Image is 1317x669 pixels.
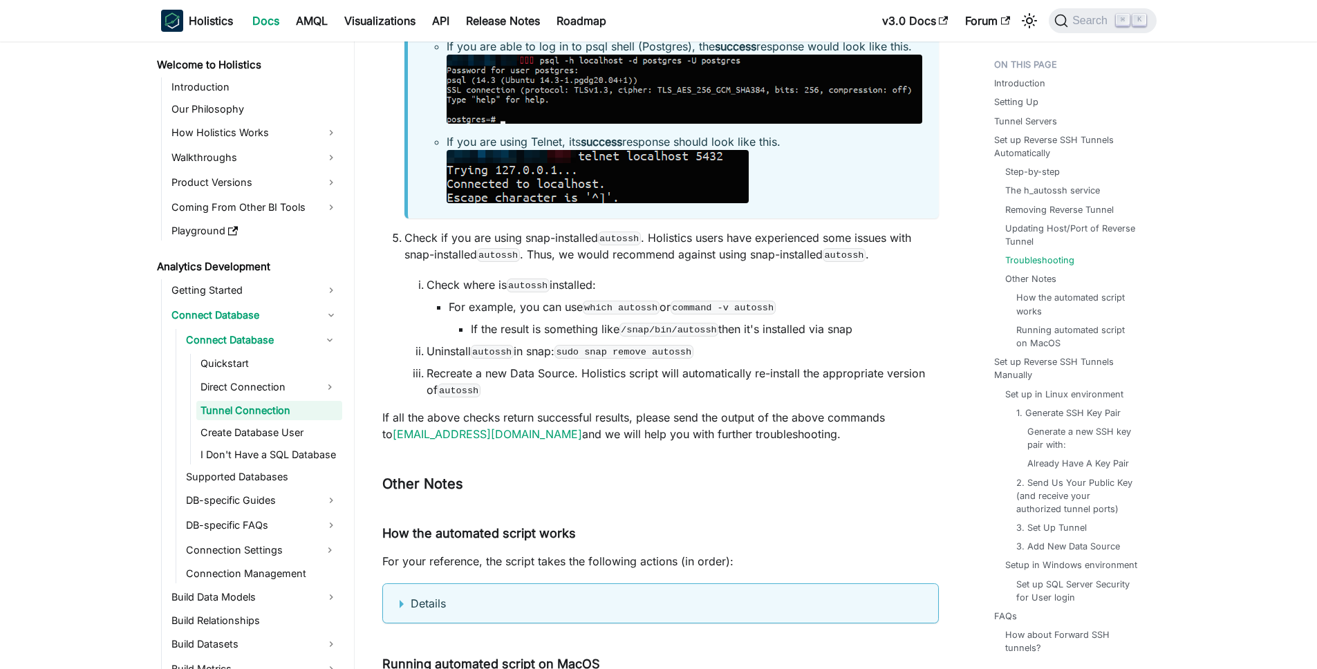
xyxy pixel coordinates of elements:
[196,445,342,464] a: I Don't Have a SQL Database
[167,147,342,169] a: Walkthroughs
[182,467,342,487] a: Supported Databases
[1027,425,1132,451] a: Generate a new SSH key pair with:
[427,343,939,359] li: Uninstall in snap:
[167,77,342,97] a: Introduction
[167,122,342,144] a: How Holistics Works
[1016,578,1137,604] a: Set up SQL Server Security for User login
[581,135,622,149] strong: success
[1005,254,1074,267] a: Troubleshooting
[1016,323,1137,350] a: Running automated script on MacOS
[161,10,233,32] a: HolisticsHolistics
[1049,8,1156,33] button: Search (Command+K)
[393,427,582,441] a: [EMAIL_ADDRESS][DOMAIN_NAME]
[447,38,922,128] li: If you are able to log in to psql shell (Postgres), the response would look like this.
[1027,457,1129,470] a: Already Have A Key Pair
[1005,222,1143,248] a: Updating Host/Port of Reverse Tunnel
[994,77,1045,90] a: Introduction
[182,514,342,536] a: DB-specific FAQs
[189,12,233,29] b: Holistics
[196,423,342,442] a: Create Database User
[1005,184,1100,197] a: The h_autossh service
[336,10,424,32] a: Visualizations
[1068,15,1116,27] span: Search
[1116,14,1130,26] kbd: ⌘
[182,539,317,561] a: Connection Settings
[477,248,520,262] code: autossh
[182,489,342,511] a: DB-specific Guides
[471,345,514,359] code: autossh
[471,321,939,337] li: If the result is something like then it's installed via snap
[554,345,693,359] code: sudo snap remove autossh
[438,384,480,397] code: autossh
[583,301,660,314] code: which autossh
[548,10,615,32] a: Roadmap
[1016,476,1137,516] a: 2. Send Us Your Public Key (and receive your authorized tunnel ports)
[619,323,719,337] code: /snap/bin/autossh
[1005,558,1137,572] a: Setup in Windows environment
[994,115,1057,128] a: Tunnel Servers
[400,595,922,612] summary: Details
[447,133,922,207] li: If you are using Telnet, its response should look like this.
[404,229,939,263] p: Check if you are using snap-installed . Holistics users have experienced some issues with snap-in...
[182,329,317,351] a: Connect Database
[147,41,355,669] nav: Docs sidebar
[167,633,342,655] a: Build Datasets
[153,55,342,75] a: Welcome to Holistics
[1005,272,1056,285] a: Other Notes
[153,257,342,276] a: Analytics Development
[288,10,336,32] a: AMQL
[196,376,317,398] a: Direct Connection
[994,133,1148,160] a: Set up Reverse SSH Tunnels Automatically
[994,95,1038,109] a: Setting Up
[957,10,1018,32] a: Forum
[1016,540,1120,553] a: 3. Add New Data Source
[167,279,342,301] a: Getting Started
[427,276,939,337] li: Check where is installed:
[715,39,756,53] strong: success
[317,539,342,561] button: Expand sidebar category 'Connection Settings'
[167,221,342,241] a: Playground
[449,299,939,337] li: For example, you can use or
[671,301,776,314] code: command -v autossh
[1018,10,1040,32] button: Switch between dark and light mode (currently light mode)
[167,304,342,326] a: Connect Database
[382,475,939,493] h3: Other Notes
[994,610,1017,623] a: FAQs
[823,248,866,262] code: autossh
[196,401,342,420] a: Tunnel Connection
[1132,14,1146,26] kbd: K
[598,232,641,245] code: autossh
[1005,628,1143,654] a: How about Forward SSH tunnels?
[161,10,183,32] img: Holistics
[182,564,342,583] a: Connection Management
[1016,291,1137,317] a: How the automated script works
[994,355,1148,381] a: Set up Reverse SSH Tunnels Manually
[167,196,342,218] a: Coming From Other BI Tools
[196,354,342,373] a: Quickstart
[167,586,342,608] a: Build Data Models
[411,595,922,612] p: Details
[1016,521,1087,534] a: 3. Set Up Tunnel
[167,611,342,630] a: Build Relationships
[244,10,288,32] a: Docs
[1005,388,1123,401] a: Set up in Linux environment
[458,10,548,32] a: Release Notes
[1016,406,1121,420] a: 1. Generate SSH Key Pair
[382,409,939,442] p: If all the above checks return successful results, please send the output of the above commands t...
[1005,203,1114,216] a: Removing Reverse Tunnel
[1005,165,1060,178] a: Step-by-step
[167,171,342,194] a: Product Versions
[382,553,939,569] p: For your reference, the script takes the following actions (in order):
[874,10,957,32] a: v3.0 Docs
[507,279,550,292] code: autossh
[317,376,342,398] button: Expand sidebar category 'Direct Connection'
[427,365,939,398] li: Recreate a new Data Source. Holistics script will automatically re-install the appropriate versio...
[167,100,342,119] a: Our Philosophy
[317,329,342,351] button: Collapse sidebar category 'Connect Database'
[382,526,939,542] h4: How the automated script works
[424,10,458,32] a: API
